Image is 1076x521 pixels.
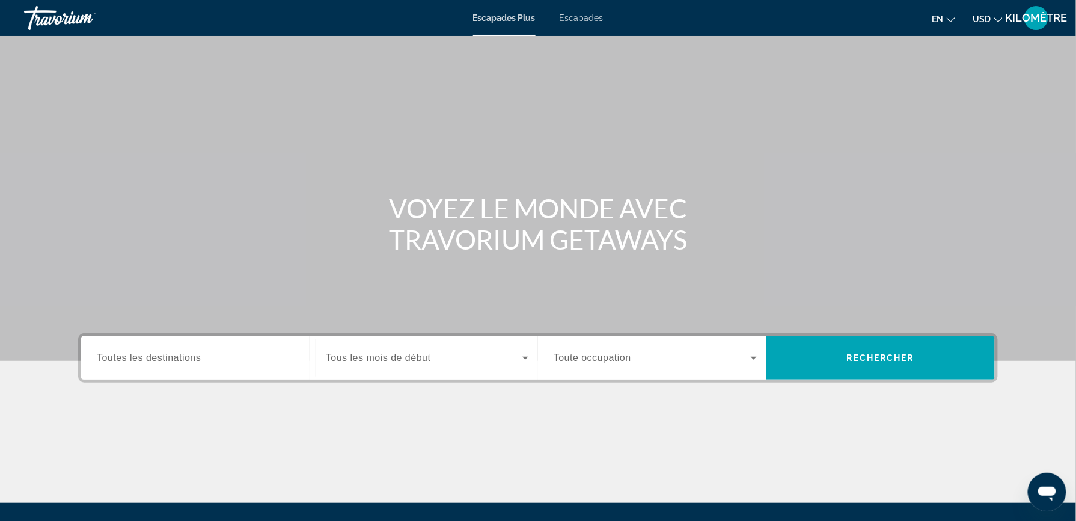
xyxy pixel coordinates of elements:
[973,14,991,24] span: USD
[932,10,955,28] button: Changer la langue
[1028,473,1066,511] iframe: Bouton de lancement de la fenêtre de messagerie
[766,336,995,380] button: Rechercher
[81,336,995,380] div: Widget de recherche
[554,353,631,363] span: Toute occupation
[932,14,944,24] span: en
[473,13,536,23] a: Escapades Plus
[847,353,914,363] span: Rechercher
[560,13,604,23] a: Escapades
[1006,12,1068,24] span: KILOMÈTRE
[97,353,201,363] span: Toutes les destinations
[97,351,300,366] input: Sélectionnez la destination
[313,193,763,255] h1: VOYEZ LE MONDE AVEC TRAVORIUM GETAWAYS
[326,353,431,363] span: Tous les mois de début
[24,2,144,34] a: Travorium
[1021,5,1052,31] button: Menu utilisateur
[973,10,1003,28] button: Changer de devise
